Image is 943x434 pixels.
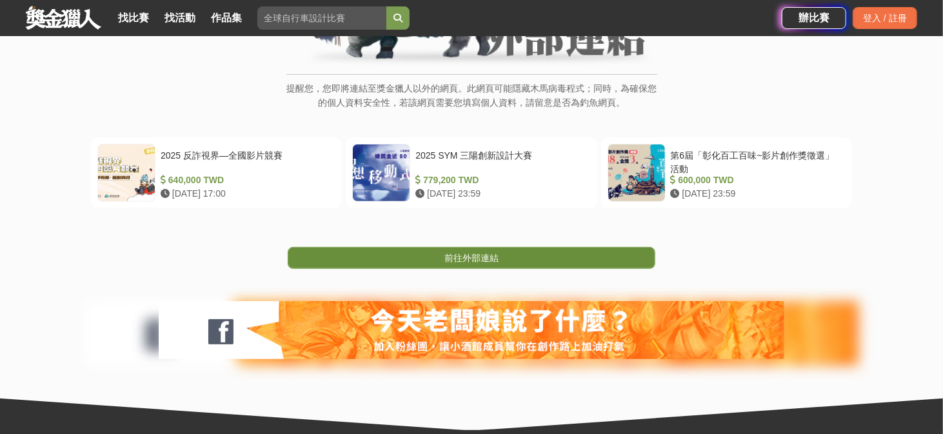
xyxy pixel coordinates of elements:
[113,9,154,27] a: 找比賽
[601,137,852,208] a: 第6屆「彰化百工百味~影片創作獎徵選」活動 600,000 TWD [DATE] 23:59
[91,137,342,208] a: 2025 反詐視界—全國影片競賽 640,000 TWD [DATE] 17:00
[286,81,657,123] p: 提醒您，您即將連結至獎金獵人以外的網頁。此網頁可能隱藏木馬病毒程式；同時，為確保您的個人資料安全性，若該網頁需要您填寫個人資料，請留意是否為釣魚網頁。
[159,9,201,27] a: 找活動
[288,247,655,269] a: 前往外部連結
[161,187,330,201] div: [DATE] 17:00
[206,9,247,27] a: 作品集
[415,173,585,187] div: 779,200 TWD
[257,6,386,30] input: 全球自行車設計比賽
[444,253,499,263] span: 前往外部連結
[415,149,585,173] div: 2025 SYM 三陽創新設計大賽
[853,7,917,29] div: 登入 / 註冊
[161,149,330,173] div: 2025 反詐視界—全國影片競賽
[671,187,840,201] div: [DATE] 23:59
[415,187,585,201] div: [DATE] 23:59
[159,301,784,359] img: 127fc932-0e2d-47dc-a7d9-3a4a18f96856.jpg
[671,173,840,187] div: 600,000 TWD
[671,149,840,173] div: 第6屆「彰化百工百味~影片創作獎徵選」活動
[782,7,846,29] a: 辦比賽
[161,173,330,187] div: 640,000 TWD
[346,137,597,208] a: 2025 SYM 三陽創新設計大賽 779,200 TWD [DATE] 23:59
